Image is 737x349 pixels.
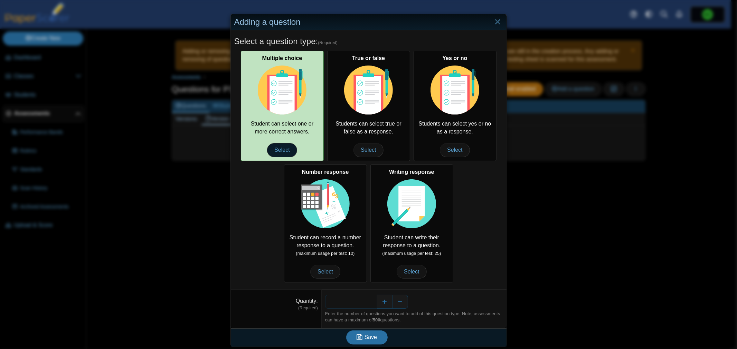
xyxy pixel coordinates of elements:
[262,55,302,61] b: Multiple choice
[296,298,318,304] label: Quantity
[373,317,380,322] b: 500
[234,36,503,47] h5: Select a question type:
[397,265,426,279] span: Select
[440,143,470,157] span: Select
[302,169,349,175] b: Number response
[327,51,410,161] div: Students can select true or false as a response.
[267,143,297,157] span: Select
[389,169,434,175] b: Writing response
[241,51,324,161] div: Student can select one or more correct answers.
[318,40,338,46] span: (Required)
[284,164,367,282] div: Student can record a number response to a question.
[365,334,377,340] span: Save
[393,295,408,309] button: Decrease
[234,305,318,311] dfn: (Required)
[353,143,383,157] span: Select
[431,66,480,114] img: item-type-multiple-choice.svg
[414,51,497,161] div: Students can select yes or no as a response.
[492,16,503,28] a: Close
[301,179,350,228] img: item-type-number-response.svg
[370,164,453,282] div: Student can write their response to a question.
[382,251,441,256] small: (maximum usage per test: 25)
[442,55,467,61] b: Yes or no
[344,66,393,114] img: item-type-multiple-choice.svg
[325,311,503,323] div: Enter the number of questions you want to add of this question type. Note, assessments can have a...
[310,265,340,279] span: Select
[346,330,388,344] button: Save
[296,251,355,256] small: (maximum usage per test: 10)
[387,179,436,228] img: item-type-writing-response.svg
[258,66,307,114] img: item-type-multiple-choice.svg
[352,55,385,61] b: True or false
[377,295,393,309] button: Increase
[231,14,507,30] div: Adding a question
